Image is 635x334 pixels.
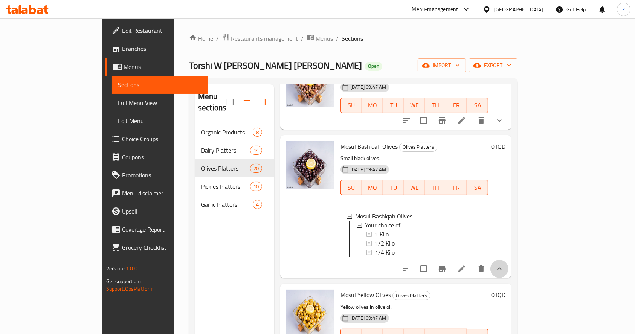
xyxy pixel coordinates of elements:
span: Coverage Report [122,225,203,234]
a: Edit Restaurant [105,21,209,40]
button: MO [362,98,383,113]
button: WE [404,98,425,113]
button: import [418,58,466,72]
nav: breadcrumb [189,34,517,43]
button: SU [340,98,362,113]
button: FR [446,180,467,195]
span: Your choice of: [365,221,401,230]
li: / [216,34,219,43]
button: TH [425,98,446,113]
svg: Show Choices [495,264,504,273]
h2: Menu sections [198,91,227,113]
span: Olives Platters [400,143,437,151]
span: Organic Products [201,128,253,137]
p: Small black olives. [340,154,488,163]
button: FR [446,98,467,113]
span: Garlic Platters [201,200,253,209]
h6: 0 IQD [491,290,505,300]
span: Promotions [122,171,203,180]
div: Olives Platters20 [195,159,274,177]
button: Branch-specific-item [433,260,451,278]
span: SU [344,100,359,111]
span: TU [386,100,401,111]
a: Branches [105,40,209,58]
span: Torshi W [PERSON_NAME] [PERSON_NAME] [189,57,362,74]
button: export [469,58,517,72]
button: TH [425,180,446,195]
div: items [250,182,262,191]
span: Mosul Yellow Olives [340,289,391,300]
span: MO [365,182,380,193]
span: Sort sections [238,93,256,111]
span: Select all sections [222,94,238,110]
span: Get support on: [106,276,141,286]
a: Support.OpsPlatform [106,284,154,294]
span: Menus [316,34,333,43]
div: Pickles Platters [201,182,250,191]
a: Grocery Checklist [105,238,209,256]
a: Menus [105,58,209,76]
div: Organic Products8 [195,123,274,141]
button: delete [472,111,490,130]
span: Open [365,63,382,69]
img: Mosul Bashiqah Olives [286,141,334,189]
a: Menus [307,34,333,43]
div: [GEOGRAPHIC_DATA] [494,5,543,14]
button: SA [467,180,488,195]
button: Add section [256,93,274,111]
button: delete [472,260,490,278]
button: sort-choices [398,260,416,278]
button: show more [490,260,508,278]
button: TU [383,180,404,195]
a: Full Menu View [112,94,209,112]
span: Coupons [122,153,203,162]
div: Dairy Platters14 [195,141,274,159]
span: Upsell [122,207,203,216]
span: Grocery Checklist [122,243,203,252]
span: Menus [124,62,203,71]
div: Menu-management [412,5,458,14]
button: TU [383,98,404,113]
a: Coverage Report [105,220,209,238]
li: / [301,34,304,43]
span: 1/4 Kilo [375,248,395,257]
div: Garlic Platters4 [195,195,274,214]
span: SU [344,182,359,193]
span: Olives Platters [393,291,430,300]
div: items [253,128,262,137]
span: export [475,61,511,70]
span: Select to update [416,113,432,128]
span: Edit Restaurant [122,26,203,35]
div: items [250,146,262,155]
span: WE [407,100,422,111]
a: Sections [112,76,209,94]
span: Dairy Platters [201,146,250,155]
a: Edit menu item [457,116,466,125]
a: Choice Groups [105,130,209,148]
span: MO [365,100,380,111]
span: Choice Groups [122,134,203,143]
span: SA [470,182,485,193]
h6: 0 IQD [491,141,505,152]
a: Coupons [105,148,209,166]
span: Z [622,5,625,14]
span: [DATE] 09:47 AM [347,84,389,91]
span: SA [470,100,485,111]
span: FR [449,100,464,111]
span: import [424,61,460,70]
span: 1.0.0 [126,264,137,273]
span: 1/2 Kilo [375,239,395,248]
a: Edit menu item [457,264,466,273]
span: Full Menu View [118,98,203,107]
span: [DATE] 09:47 AM [347,166,389,173]
div: Olives Platters [399,143,437,152]
span: [DATE] 09:47 AM [347,314,389,322]
span: 4 [253,201,262,208]
span: TH [428,182,443,193]
span: Mosul Bashiqah Olives [355,212,412,221]
button: sort-choices [398,111,416,130]
div: items [250,164,262,173]
span: TH [428,100,443,111]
